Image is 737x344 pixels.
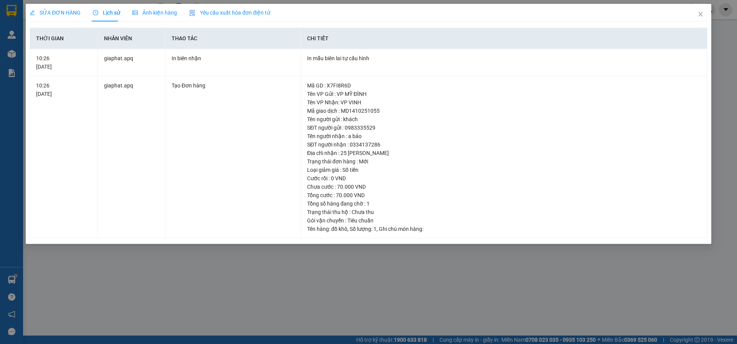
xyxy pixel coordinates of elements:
span: Yêu cầu xuất hóa đơn điện tử [189,10,270,16]
div: In biên nhận [172,54,294,63]
div: Tên hàng: , Số lượng: , Ghi chú món hàng: [307,225,701,233]
div: Loại giảm giá : Số tiền [307,166,701,174]
span: close [697,11,704,17]
div: Mã giao dịch : MD1410251055 [307,107,701,115]
button: Close [690,4,711,25]
div: Chưa cước : 70.000 VND [307,183,701,191]
div: In mẫu biên lai tự cấu hình [307,54,701,63]
div: Tên VP Nhận: VP VINH [307,98,701,107]
th: Thời gian [30,28,97,49]
th: Thao tác [165,28,301,49]
div: SĐT người nhận : 0334137286 [307,140,701,149]
div: 10:26 [DATE] [36,54,91,71]
th: Chi tiết [301,28,707,49]
div: Cước rồi : 0 VND [307,174,701,183]
span: đồ khô [331,226,347,232]
div: Tạo Đơn hàng [172,81,294,90]
div: SĐT người gửi : 0983335529 [307,123,701,132]
div: Gói vận chuyển : Tiêu chuẩn [307,216,701,225]
span: SỬA ĐƠN HÀNG [30,10,81,16]
div: 10:26 [DATE] [36,81,91,98]
div: Trạng thái đơn hàng : Mới [307,157,701,166]
span: Ảnh kiện hàng [132,10,177,16]
td: giaphat.apq [98,76,165,239]
div: Trạng thái thu hộ : Chưa thu [307,208,701,216]
span: clock-circle [93,10,98,15]
span: 1 [373,226,377,232]
td: giaphat.apq [98,49,165,76]
img: icon [189,10,195,16]
span: picture [132,10,138,15]
span: Lịch sử [93,10,120,16]
div: Mã GD : X7FI8R6D [307,81,701,90]
div: Tên người gửi : khách [307,115,701,123]
div: Tổng số hàng đang chờ : 1 [307,199,701,208]
span: edit [30,10,35,15]
div: Tổng cước : 70.000 VND [307,191,701,199]
th: Nhân viên [98,28,165,49]
div: Tên người nhận : a bảo [307,132,701,140]
div: Địa chỉ nhận : 25 [PERSON_NAME] [307,149,701,157]
div: Tên VP Gửi : VP MỸ ĐÌNH [307,90,701,98]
